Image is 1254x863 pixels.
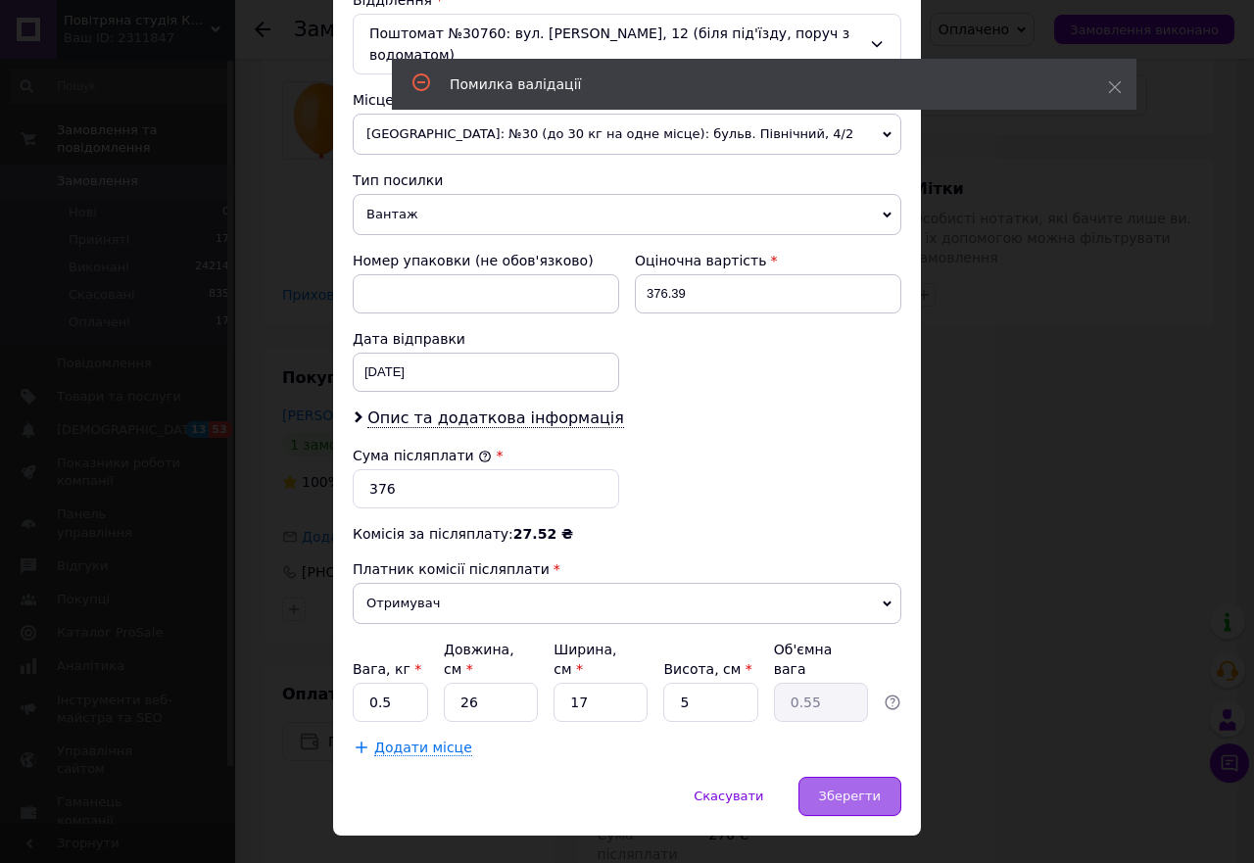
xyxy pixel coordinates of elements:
label: Довжина, см [444,642,514,677]
div: Поштомат №30760: вул. [PERSON_NAME], 12 (біля під'їзду, поруч з водоматом) [353,14,901,74]
div: Помилка валідації [450,74,1059,94]
span: Тип посилки [353,172,443,188]
span: Платник комісії післяплати [353,561,550,577]
div: Комісія за післяплату: [353,524,901,544]
span: Вантаж [353,194,901,235]
span: 27.52 ₴ [513,526,573,542]
span: Зберегти [819,789,881,803]
div: Дата відправки [353,329,619,349]
div: Оціночна вартість [635,251,901,270]
span: Опис та додаткова інформація [367,408,624,428]
div: Об'ємна вага [774,640,868,679]
label: Ширина, см [554,642,616,677]
div: Номер упаковки (не обов'язково) [353,251,619,270]
span: Скасувати [694,789,763,803]
span: Отримувач [353,583,901,624]
label: Вага, кг [353,661,421,677]
span: Додати місце [374,740,472,756]
label: Сума післяплати [353,448,492,463]
span: Місце відправки [353,92,471,108]
label: Висота, см [663,661,751,677]
span: [GEOGRAPHIC_DATA]: №30 (до 30 кг на одне місце): бульв. Північний, 4/2 [353,114,901,155]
